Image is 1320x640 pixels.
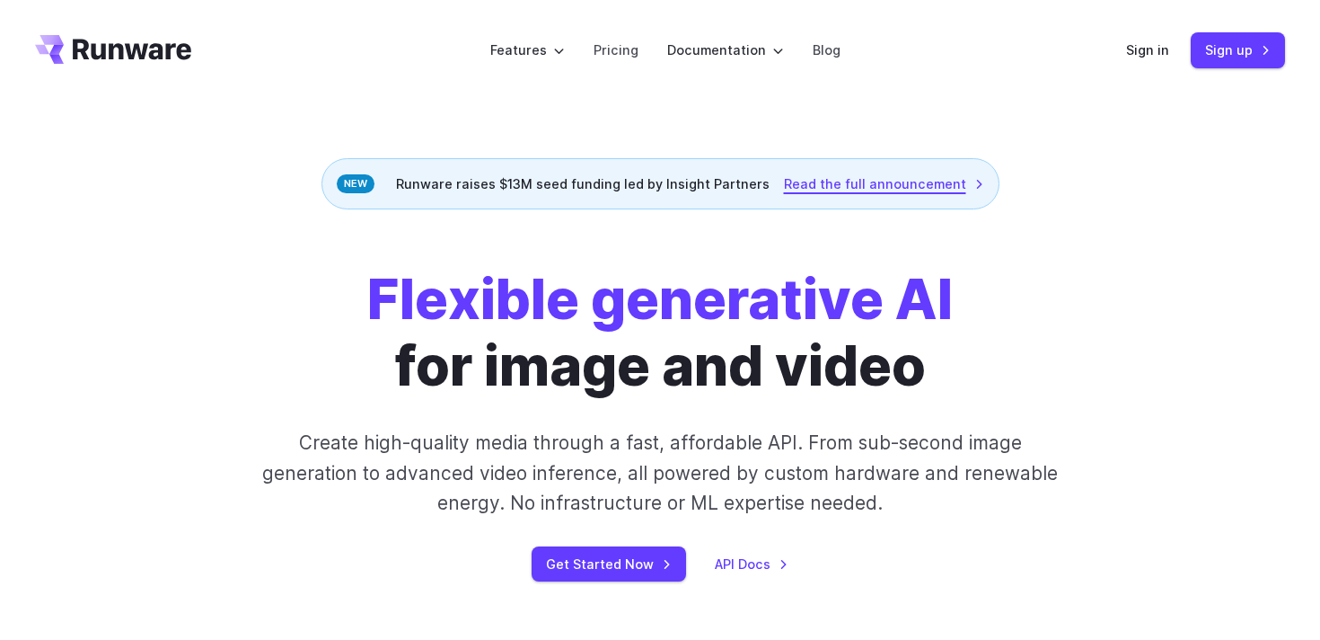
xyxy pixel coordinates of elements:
label: Features [490,40,565,60]
p: Create high-quality media through a fast, affordable API. From sub-second image generation to adv... [260,428,1060,518]
label: Documentation [667,40,784,60]
a: Go to / [35,35,191,64]
a: Blog [813,40,840,60]
a: Sign up [1191,32,1285,67]
strong: Flexible generative AI [367,266,953,333]
a: Sign in [1126,40,1169,60]
a: Get Started Now [532,547,686,582]
h1: for image and video [367,267,953,399]
div: Runware raises $13M seed funding led by Insight Partners [321,158,999,209]
a: API Docs [715,554,788,574]
a: Pricing [594,40,638,60]
a: Read the full announcement [784,173,984,194]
